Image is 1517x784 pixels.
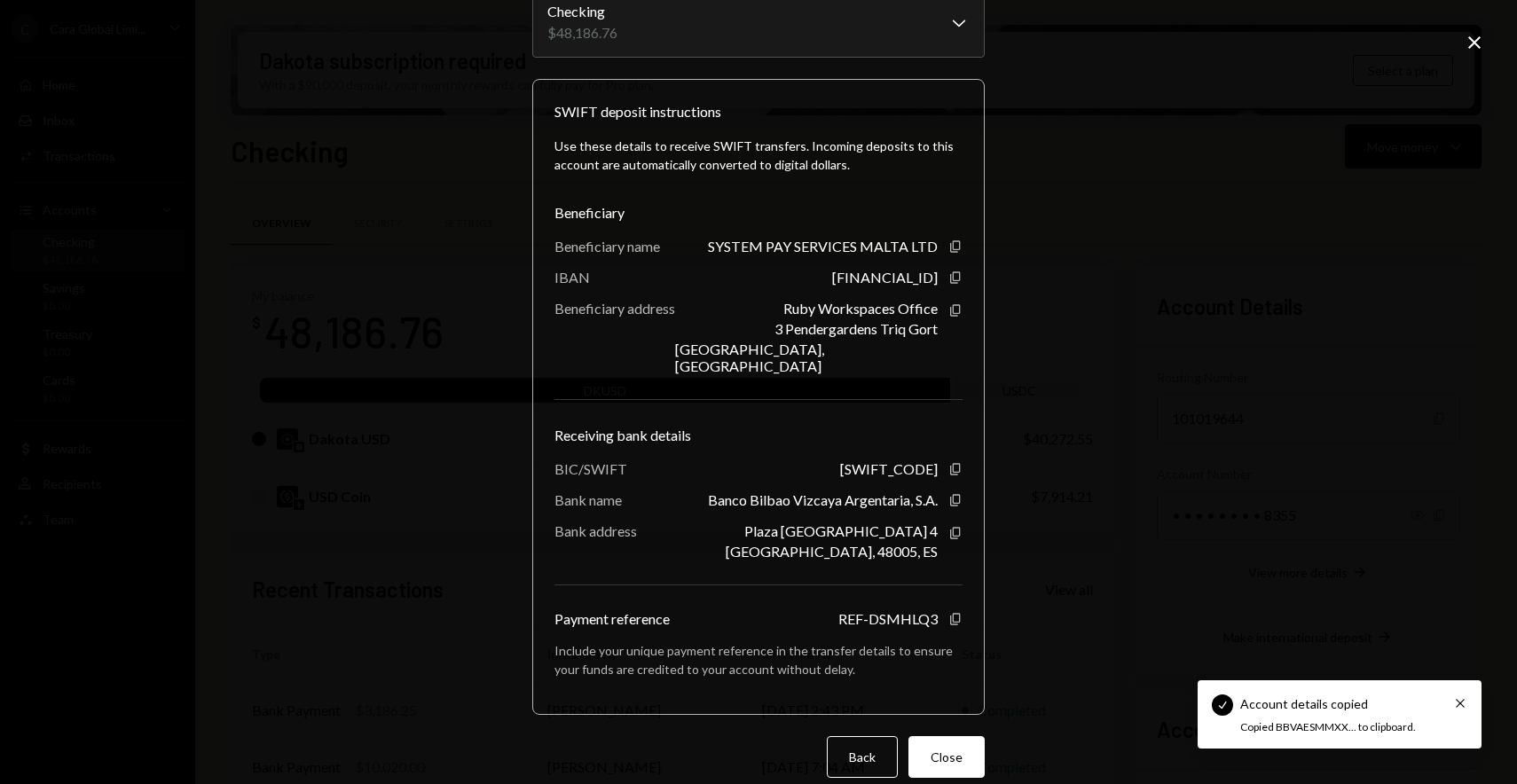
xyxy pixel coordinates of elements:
[675,341,938,374] div: [GEOGRAPHIC_DATA], [GEOGRAPHIC_DATA]
[1240,694,1368,713] div: Account details copied
[554,610,670,627] div: Payment reference
[908,736,985,778] button: Close
[708,238,938,255] div: SYSTEM PAY SERVICES MALTA LTD
[1240,720,1428,735] div: Copied BBVAESMMXX... to clipboard.
[554,137,963,174] div: Use these details to receive SWIFT transfers. Incoming deposits to this account are automatically...
[554,491,622,508] div: Bank name
[827,736,898,778] button: Back
[554,300,675,317] div: Beneficiary address
[554,425,963,446] div: Receiving bank details
[554,202,963,223] div: Beneficiary
[726,543,938,560] div: [GEOGRAPHIC_DATA], 48005, ES
[783,300,938,317] div: Ruby Workspaces Office
[554,641,963,678] div: Include your unique payment reference in the transfer details to ensure your funds are credited t...
[774,320,938,337] div: 3 Pendergardens Triq Gort
[838,610,938,627] div: REF-DSMHLQ3
[708,491,938,508] div: Banco Bilbao Vizcaya Argentaria, S.A.
[554,101,721,122] div: SWIFT deposit instructions
[554,522,637,539] div: Bank address
[744,522,938,539] div: Plaza [GEOGRAPHIC_DATA] 4
[840,460,938,477] div: [SWIFT_CODE]
[832,269,938,286] div: [FINANCIAL_ID]
[554,238,660,255] div: Beneficiary name
[554,460,627,477] div: BIC/SWIFT
[554,269,590,286] div: IBAN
